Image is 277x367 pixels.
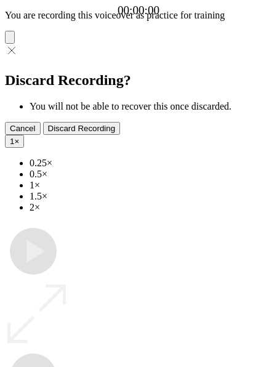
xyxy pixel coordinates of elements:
p: You are recording this voiceover as practice for training [5,10,272,21]
li: 2× [30,202,272,213]
h2: Discard Recording? [5,72,272,89]
li: 1× [30,180,272,191]
li: You will not be able to recover this once discarded. [30,101,272,112]
button: Cancel [5,122,41,135]
span: 1 [10,137,14,146]
li: 0.25× [30,158,272,169]
li: 0.5× [30,169,272,180]
button: Discard Recording [43,122,121,135]
a: 00:00:00 [118,4,159,17]
li: 1.5× [30,191,272,202]
button: 1× [5,135,24,148]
